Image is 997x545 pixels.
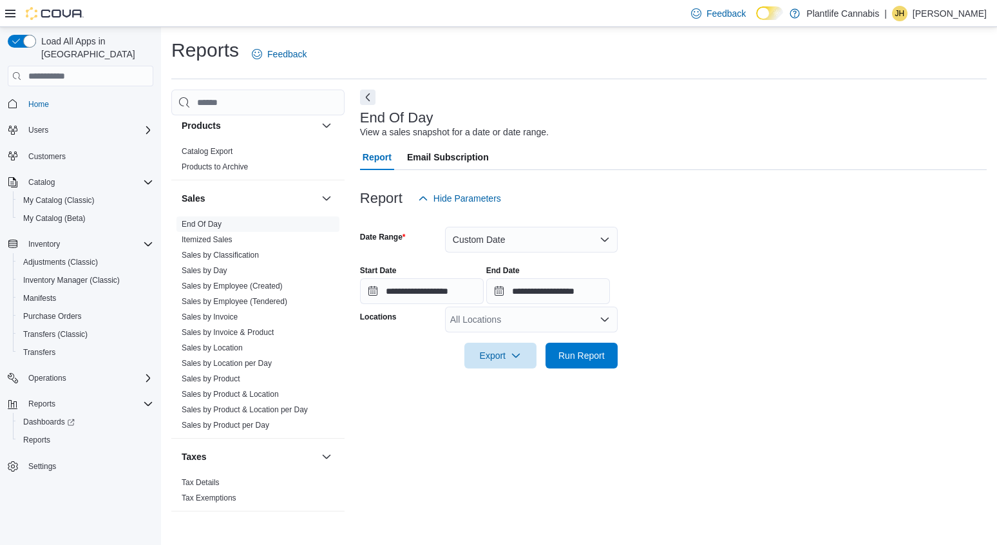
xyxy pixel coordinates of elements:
button: Transfers (Classic) [13,325,158,343]
a: Feedback [247,41,312,67]
a: Adjustments (Classic) [18,254,103,270]
span: Itemized Sales [182,234,233,245]
span: Tax Exemptions [182,493,236,503]
button: Customers [3,147,158,166]
span: Operations [23,370,153,386]
span: Inventory [28,239,60,249]
span: Customers [28,151,66,162]
span: Products to Archive [182,162,248,172]
span: Feedback [707,7,746,20]
span: Transfers [18,345,153,360]
p: | [884,6,887,21]
span: Customers [23,148,153,164]
a: Dashboards [18,414,80,430]
a: Manifests [18,291,61,306]
span: Users [28,125,48,135]
button: Transfers [13,343,158,361]
span: Users [23,122,153,138]
span: Transfers (Classic) [18,327,153,342]
a: Reports [18,432,55,448]
span: Reports [23,396,153,412]
button: Run Report [546,343,618,368]
span: Sales by Product & Location [182,389,279,399]
span: My Catalog (Classic) [23,195,95,206]
span: Dashboards [23,417,75,427]
span: Reports [18,432,153,448]
a: Sales by Invoice & Product [182,328,274,337]
button: My Catalog (Classic) [13,191,158,209]
span: Sales by Classification [182,250,259,260]
button: Open list of options [600,314,610,325]
span: Transfers (Classic) [23,329,88,339]
span: Sales by Day [182,265,227,276]
span: Settings [23,458,153,474]
button: Sales [182,192,316,205]
a: Sales by Location per Day [182,359,272,368]
label: Start Date [360,265,397,276]
a: Sales by Location [182,343,243,352]
h3: Sales [182,192,205,205]
a: Tax Exemptions [182,493,236,502]
a: Sales by Classification [182,251,259,260]
a: Sales by Invoice [182,312,238,321]
a: Inventory Manager (Classic) [18,272,125,288]
button: Hide Parameters [413,186,506,211]
span: Hide Parameters [433,192,501,205]
span: Home [28,99,49,110]
a: My Catalog (Classic) [18,193,100,208]
button: Reports [13,431,158,449]
a: Sales by Employee (Created) [182,282,283,291]
label: End Date [486,265,520,276]
a: Sales by Day [182,266,227,275]
span: Email Subscription [407,144,489,170]
input: Press the down key to open a popover containing a calendar. [360,278,484,304]
span: Catalog [28,177,55,187]
span: Catalog Export [182,146,233,157]
div: Taxes [171,475,345,511]
span: End Of Day [182,219,222,229]
span: Manifests [23,293,56,303]
button: Operations [23,370,71,386]
button: Taxes [182,450,316,463]
a: Sales by Employee (Tendered) [182,297,287,306]
input: Press the down key to open a popover containing a calendar. [486,278,610,304]
span: Inventory Manager (Classic) [18,272,153,288]
button: Export [464,343,536,368]
nav: Complex example [8,89,153,509]
span: Inventory Manager (Classic) [23,275,120,285]
span: Reports [23,435,50,445]
button: Settings [3,457,158,475]
a: Transfers (Classic) [18,327,93,342]
span: My Catalog (Classic) [18,193,153,208]
a: End Of Day [182,220,222,229]
span: Export [472,343,529,368]
a: Customers [23,149,71,164]
a: Feedback [686,1,751,26]
span: Purchase Orders [23,311,82,321]
span: JH [895,6,905,21]
span: Purchase Orders [18,309,153,324]
button: Products [319,118,334,133]
button: Adjustments (Classic) [13,253,158,271]
span: Sales by Product & Location per Day [182,405,308,415]
a: Sales by Product per Day [182,421,269,430]
button: Operations [3,369,158,387]
label: Date Range [360,232,406,242]
p: Plantlife Cannabis [806,6,879,21]
a: Products to Archive [182,162,248,171]
a: Sales by Product & Location [182,390,279,399]
span: Manifests [18,291,153,306]
span: Sales by Product per Day [182,420,269,430]
a: Home [23,97,54,112]
span: Sales by Invoice [182,312,238,322]
a: Sales by Product [182,374,240,383]
span: Adjustments (Classic) [23,257,98,267]
p: [PERSON_NAME] [913,6,987,21]
button: Products [182,119,316,132]
input: Dark Mode [756,6,783,20]
span: Dashboards [18,414,153,430]
span: Report [363,144,392,170]
button: Custom Date [445,227,618,253]
span: Catalog [23,175,153,190]
span: Sales by Employee (Tendered) [182,296,287,307]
